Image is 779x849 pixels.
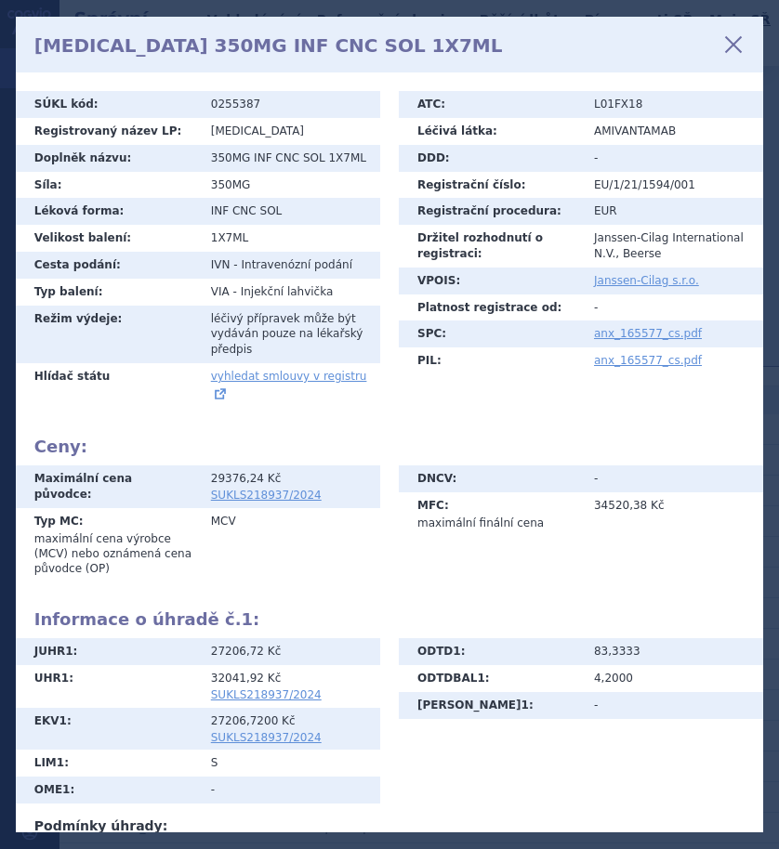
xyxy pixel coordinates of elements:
td: 350MG INF CNC SOL 1X7ML [202,145,380,172]
a: vyhledat smlouvy v registru [211,370,367,399]
th: Režim výdeje: [16,306,202,363]
th: Držitel rozhodnutí o registraci: [399,225,585,268]
th: SPC: [399,320,585,347]
h1: [MEDICAL_DATA] 350MG INF CNC SOL 1X7ML [34,34,503,57]
td: 0255387 [202,91,380,118]
a: SUKLS218937/2024 [211,731,322,744]
th: Typ MC: [16,508,202,581]
span: vyhledat smlouvy v registru [211,370,367,383]
th: Hlídač státu [16,363,202,409]
th: DDD: [399,145,585,172]
a: anx_165577_cs.pdf [594,327,702,340]
p: maximální finální cena [417,516,575,530]
td: 27206,72 Kč [202,638,380,665]
td: 83,3333 [585,638,763,665]
h2: Informace o úhradě č. : [34,609,745,630]
span: 1 [62,783,70,796]
th: PIL: [399,347,585,374]
th: Typ balení: [16,279,202,306]
td: - [585,294,763,321]
th: ODTD : [399,638,585,665]
th: Cesta podání: [16,252,202,279]
td: L01FX18 [585,91,763,118]
span: Injekční lahvička [241,285,334,298]
th: DNCV: [399,465,585,492]
a: SUKLS218937/2024 [211,489,322,502]
p: maximální cena výrobce (MCV) nebo oznámená cena původce (OP) [34,531,192,576]
th: Platnost registrace od: [399,294,585,321]
td: 1X7ML [202,225,380,252]
td: EU/1/21/1594/001 [585,172,763,199]
span: 1 [242,609,254,629]
h3: Podmínky úhrady: [34,817,745,836]
a: zavřít [722,33,745,56]
th: EKV : [16,708,202,751]
td: 34520,38 Kč [585,492,763,536]
th: Doplněk názvu: [16,145,202,172]
td: EUR [585,198,763,225]
span: 1 [65,645,73,658]
th: Léková forma: [16,198,202,225]
th: Registrační procedura: [399,198,585,225]
td: 4,2000 [585,665,763,692]
span: 1 [57,756,64,769]
span: 1 [522,699,529,712]
td: - [585,692,763,719]
th: VPOIS: [399,268,585,294]
th: OME : [16,777,202,803]
th: Maximální cena původce: [16,465,202,508]
a: Janssen-Cilag s.r.o. [594,274,699,287]
th: ATC: [399,91,585,118]
td: Janssen-Cilag International N.V., Beerse [585,225,763,268]
h2: Ceny: [34,437,745,457]
th: [PERSON_NAME] : [399,692,585,719]
span: 1 [453,645,460,658]
td: S [202,750,380,777]
td: - [585,465,763,492]
th: Síla: [16,172,202,199]
span: Intravenózní podání [241,258,352,271]
th: UHR : [16,665,202,708]
th: Velikost balení: [16,225,202,252]
td: 350MG [202,172,380,199]
th: JUHR : [16,638,202,665]
td: MCV [202,508,380,581]
th: Registrační číslo: [399,172,585,199]
th: LIM : [16,750,202,777]
th: Registrovaný název LP: [16,118,202,145]
td: INF CNC SOL [202,198,380,225]
a: anx_165577_cs.pdf [594,354,702,367]
th: SÚKL kód: [16,91,202,118]
span: - [233,285,237,298]
td: - [202,777,380,803]
span: 1 [59,714,67,727]
span: 27206,7200 Kč [211,713,371,729]
span: 1 [477,672,484,685]
span: 1 [61,672,69,685]
span: 29376,24 Kč [211,471,371,487]
span: - [233,258,237,271]
span: 32041,92 Kč [211,671,371,686]
td: [MEDICAL_DATA] [202,118,380,145]
th: Léčivá látka: [399,118,585,145]
td: - [585,145,763,172]
td: léčivý přípravek může být vydáván pouze na lékařský předpis [202,306,380,363]
td: AMIVANTAMAB [585,118,763,145]
span: VIA [211,285,230,298]
span: IVN [211,258,231,271]
th: ODTDBAL : [399,665,585,692]
th: MFC: [399,492,585,536]
a: SUKLS218937/2024 [211,688,322,701]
